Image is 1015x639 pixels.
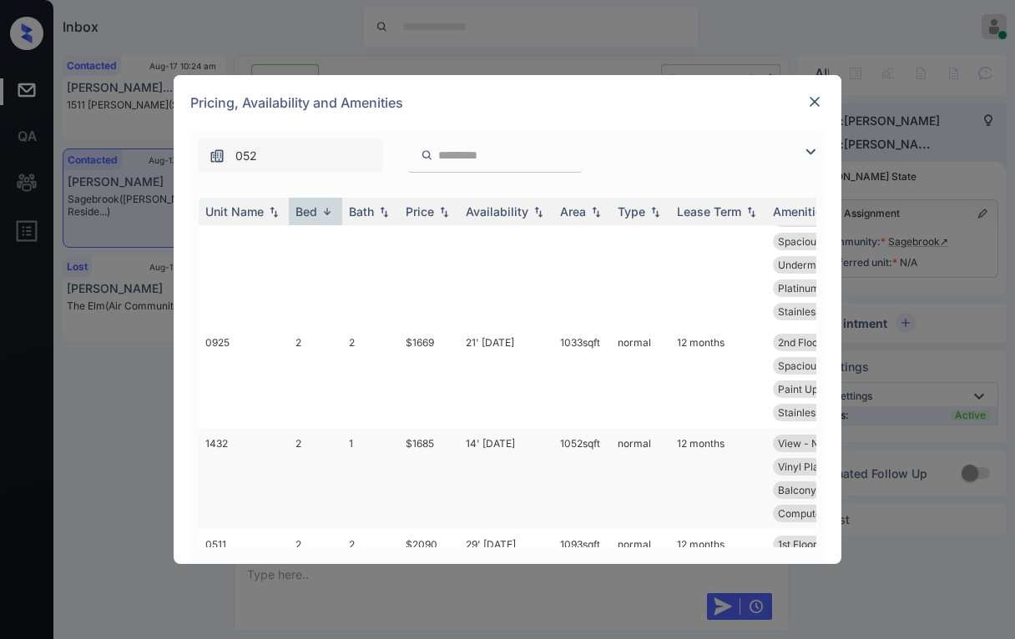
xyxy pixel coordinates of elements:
[611,179,670,327] td: normal
[618,204,645,219] div: Type
[670,428,766,529] td: 12 months
[406,204,434,219] div: Price
[778,406,855,419] span: Stainless Steel...
[778,460,855,473] span: Vinyl Plank - P...
[399,327,459,428] td: $1669
[778,360,854,372] span: Spacious Closet
[778,507,851,520] span: Computer desk
[459,327,553,428] td: 21' [DATE]
[399,428,459,529] td: $1685
[778,383,861,395] span: Paint Upgrade -...
[553,179,611,327] td: 1052 sqft
[677,204,741,219] div: Lease Term
[778,282,865,294] span: Platinum Upgrad...
[205,204,264,219] div: Unit Name
[670,327,766,428] td: 12 months
[773,204,829,219] div: Amenities
[530,206,547,218] img: sorting
[399,529,459,630] td: $2090
[459,529,553,630] td: 29' [DATE]
[800,142,821,162] img: icon-zuma
[647,206,664,218] img: sorting
[778,538,817,551] span: 1st Floor
[209,148,225,164] img: icon-zuma
[553,428,611,529] td: 1052 sqft
[588,206,604,218] img: sorting
[611,428,670,529] td: normal
[199,179,289,327] td: 0228
[349,204,374,219] div: Bath
[342,327,399,428] td: 2
[466,204,528,219] div: Availability
[778,235,854,248] span: Spacious Closet
[553,529,611,630] td: 1093 sqft
[743,206,760,218] img: sorting
[265,206,282,218] img: sorting
[295,204,317,219] div: Bed
[199,529,289,630] td: 0511
[611,529,670,630] td: normal
[778,259,861,271] span: Undermount Sink
[778,336,822,349] span: 2nd Floor
[436,206,452,218] img: sorting
[319,205,336,218] img: sorting
[553,327,611,428] td: 1033 sqft
[342,179,399,327] td: 1
[560,204,586,219] div: Area
[806,93,823,110] img: close
[199,428,289,529] td: 1432
[199,327,289,428] td: 0925
[459,179,553,327] td: 02' [DATE]
[174,75,841,130] div: Pricing, Availability and Amenities
[670,529,766,630] td: 12 months
[289,327,342,428] td: 2
[289,179,342,327] td: 2
[778,305,855,318] span: Stainless Steel...
[421,148,433,163] img: icon-zuma
[235,147,257,165] span: 052
[342,529,399,630] td: 2
[670,179,766,327] td: 12 months
[459,428,553,529] td: 14' [DATE]
[289,529,342,630] td: 2
[611,327,670,428] td: normal
[342,428,399,529] td: 1
[289,428,342,529] td: 2
[778,437,838,450] span: View - North
[399,179,459,327] td: $1962
[376,206,392,218] img: sorting
[778,484,816,496] span: Balcony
